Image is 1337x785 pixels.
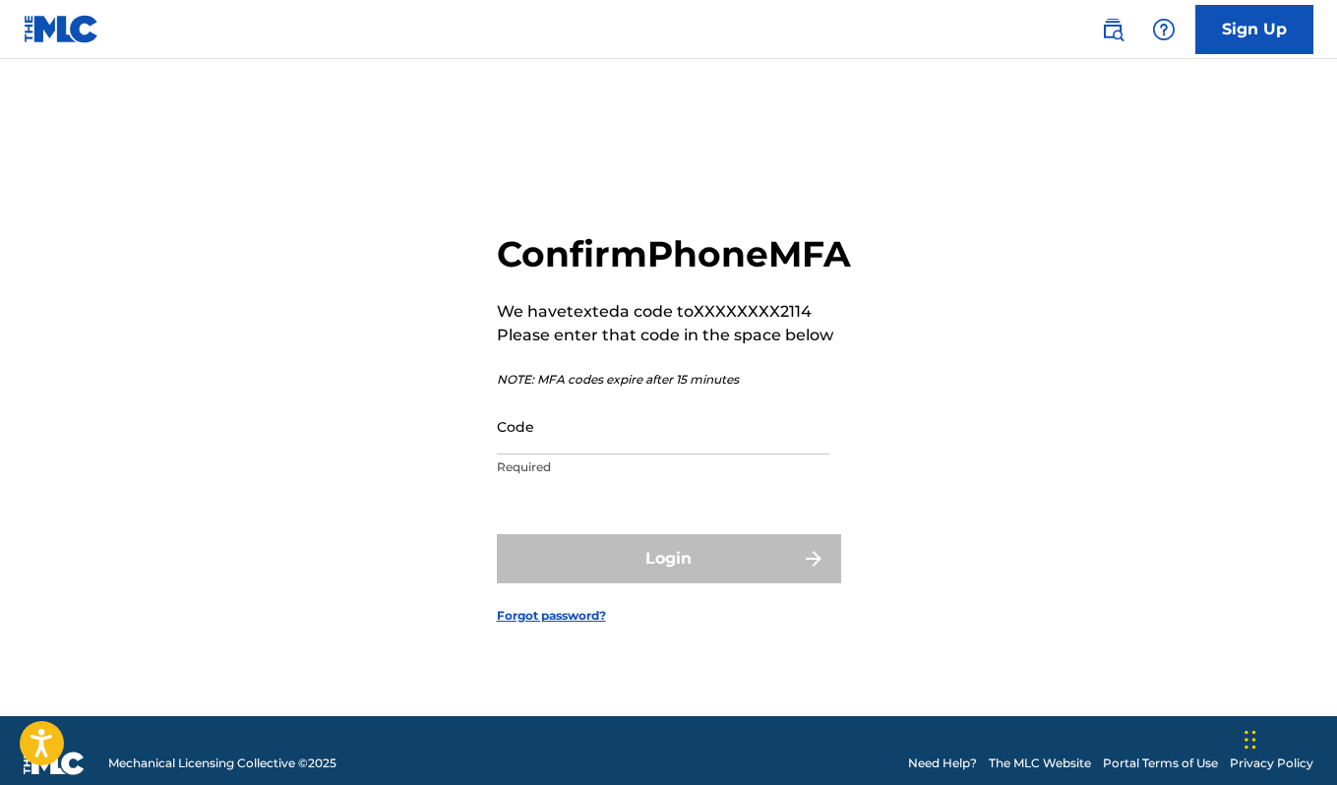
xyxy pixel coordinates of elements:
[1103,755,1218,772] a: Portal Terms of Use
[24,15,99,43] img: MLC Logo
[497,371,851,389] p: NOTE: MFA codes expire after 15 minutes
[497,458,829,476] p: Required
[24,752,85,775] img: logo
[1152,18,1176,41] img: help
[497,232,851,276] h2: Confirm Phone MFA
[1195,5,1313,54] a: Sign Up
[108,755,336,772] span: Mechanical Licensing Collective © 2025
[497,607,606,625] a: Forgot password?
[497,324,851,347] p: Please enter that code in the space below
[497,300,851,324] p: We have texted a code to XXXXXXXX2114
[1245,710,1256,769] div: Drag
[1239,691,1337,785] iframe: Chat Widget
[1230,755,1313,772] a: Privacy Policy
[1144,10,1184,49] div: Help
[989,755,1091,772] a: The MLC Website
[1093,10,1132,49] a: Public Search
[1101,18,1124,41] img: search
[908,755,977,772] a: Need Help?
